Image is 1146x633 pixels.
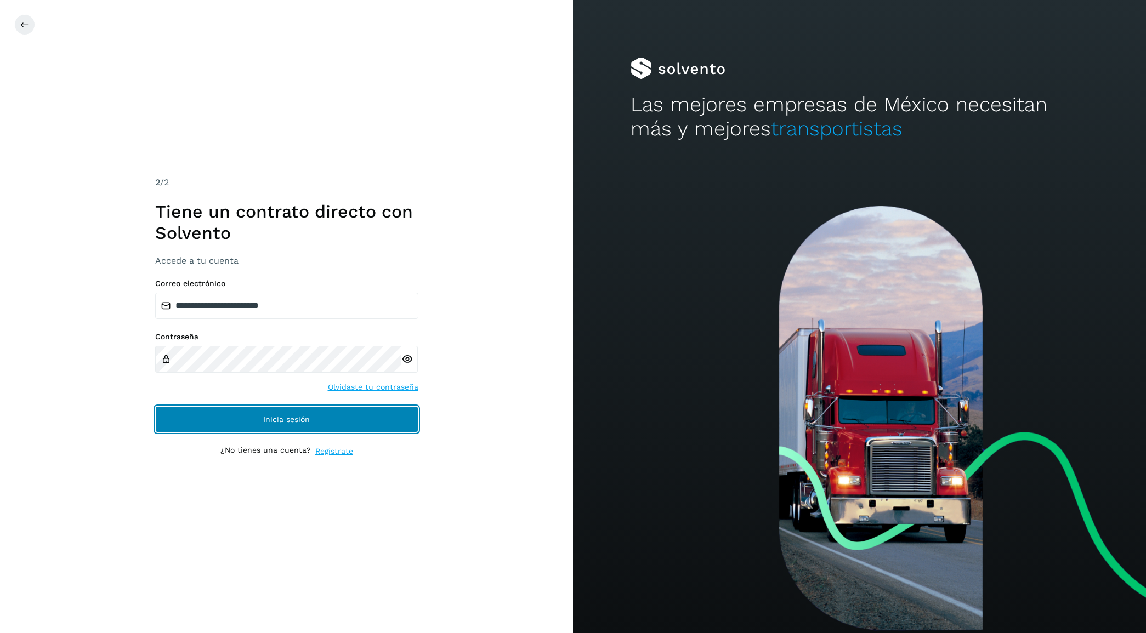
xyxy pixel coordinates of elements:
[263,415,310,423] span: Inicia sesión
[771,117,903,140] span: transportistas
[328,381,418,393] a: Olvidaste tu contraseña
[155,201,418,243] h1: Tiene un contrato directo con Solvento
[155,255,418,266] h3: Accede a tu cuenta
[155,176,418,189] div: /2
[315,446,353,457] a: Regístrate
[220,446,311,457] p: ¿No tienes una cuenta?
[155,406,418,432] button: Inicia sesión
[155,279,418,288] label: Correo electrónico
[631,93,1089,141] h2: Las mejores empresas de México necesitan más y mejores
[155,332,418,341] label: Contraseña
[155,177,160,187] span: 2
